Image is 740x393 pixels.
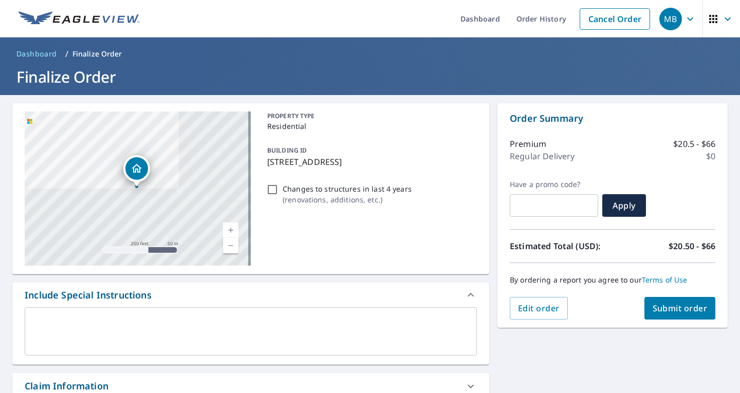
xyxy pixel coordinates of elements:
button: Submit order [644,297,716,320]
span: Edit order [518,303,560,314]
button: Edit order [510,297,568,320]
a: Cancel Order [580,8,650,30]
p: Premium [510,138,546,150]
span: Dashboard [16,49,57,59]
p: By ordering a report you agree to our [510,275,715,285]
nav: breadcrumb [12,46,728,62]
span: Apply [610,200,638,211]
a: Current Level 17, Zoom In [223,222,238,238]
p: Order Summary [510,111,715,125]
h1: Finalize Order [12,66,728,87]
a: Terms of Use [642,275,688,285]
div: MB [659,8,682,30]
p: BUILDING ID [267,146,307,155]
a: Dashboard [12,46,61,62]
span: Submit order [653,303,708,314]
p: $20.50 - $66 [669,240,715,252]
p: $0 [706,150,715,162]
div: Include Special Instructions [12,283,489,307]
p: [STREET_ADDRESS] [267,156,473,168]
button: Apply [602,194,646,217]
div: Dropped pin, building 1, Residential property, 558 S Main St Orange, MA 01364 [123,155,150,187]
p: Residential [267,121,473,132]
div: Include Special Instructions [25,288,152,302]
p: ( renovations, additions, etc. ) [283,194,412,205]
li: / [65,48,68,60]
p: Changes to structures in last 4 years [283,183,412,194]
div: Claim Information [25,379,108,393]
a: Current Level 17, Zoom Out [223,238,238,253]
p: Regular Delivery [510,150,575,162]
p: Finalize Order [72,49,122,59]
label: Have a promo code? [510,180,598,189]
p: Estimated Total (USD): [510,240,613,252]
p: $20.5 - $66 [673,138,715,150]
p: PROPERTY TYPE [267,111,473,121]
img: EV Logo [18,11,140,27]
